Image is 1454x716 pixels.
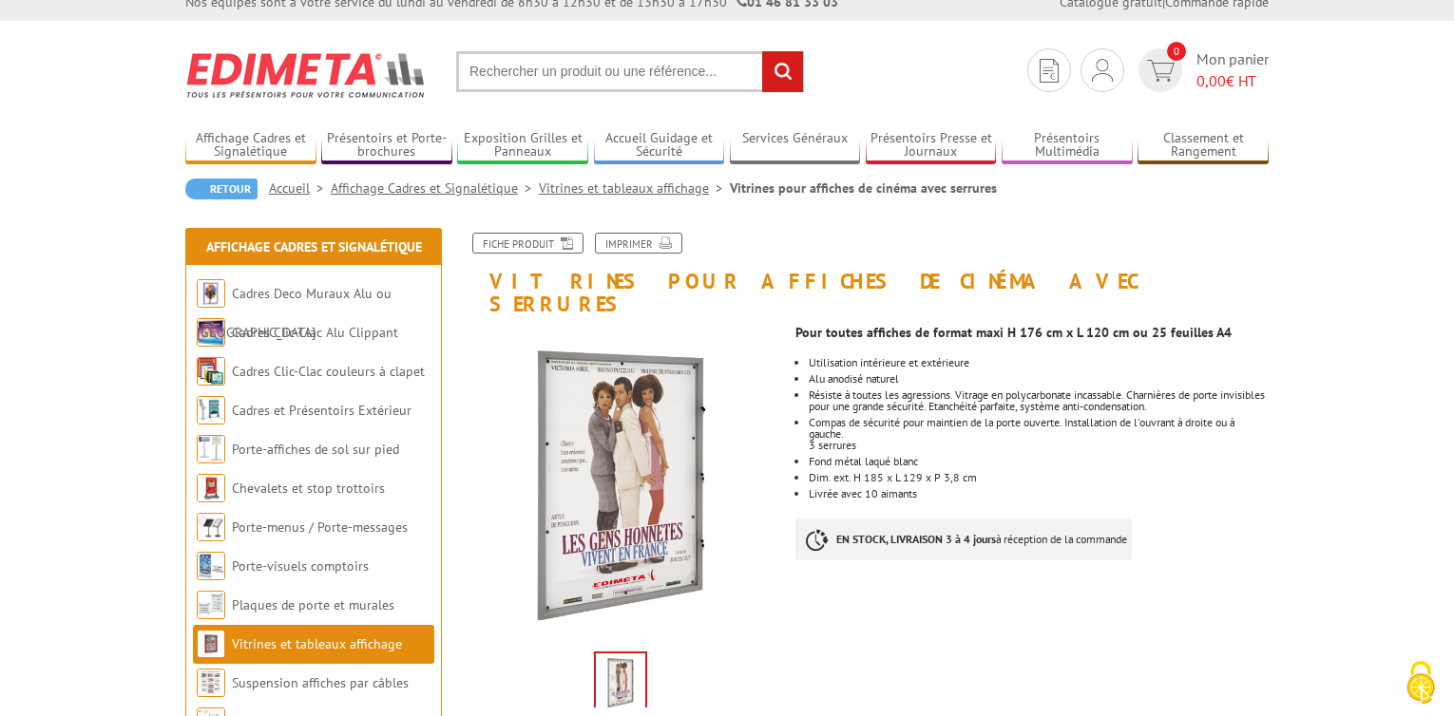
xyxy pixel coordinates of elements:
[809,472,1269,483] li: Dim. ext. H 185 x L 129 x P 3,8 cm
[457,130,588,161] a: Exposition Grilles et Panneaux
[232,441,399,458] a: Porte-affiches de sol sur pied
[1138,130,1269,161] a: Classement et Rangement
[594,130,725,161] a: Accueil Guidage et Sécurité
[185,40,428,110] img: Edimeta
[1397,659,1444,707] img: Cookies (fenêtre modale)
[1196,71,1226,90] span: 0,00
[197,279,225,308] img: Cadres Deco Muraux Alu ou Bois
[232,363,425,380] a: Cadres Clic-Clac couleurs à clapet
[232,480,385,497] a: Chevalets et stop trottoirs
[809,389,1269,412] li: Résiste à toutes les agressions. Vitrage en polycarbonate incassable. Charnières de porte invisib...
[197,552,225,580] img: Porte-visuels comptoirs
[232,596,394,613] a: Plaques de porte et murales
[185,130,316,161] a: Affichage Cadres et Signalétique
[596,653,645,712] img: vitrines_d_affichage_214518_1.jpg
[1134,48,1269,92] a: devis rapide 0 Mon panier 0,00€ HT
[331,179,539,197] a: Affichage Cadres et Signalétique
[1002,130,1133,161] a: Présentoirs Multimédia
[232,324,398,341] a: Cadres Clic-Clac Alu Clippant
[762,51,803,92] input: rechercher
[269,179,331,197] a: Accueil
[809,417,1269,451] li: Compas de sécurité pour maintien de la porte ouverte. Installation de l'ouvrant à droite ou à gau...
[1167,42,1186,61] span: 0
[809,357,1269,368] li: Utilisation intérieure et extérieure
[197,591,225,619] img: Plaques de porte et murales
[836,532,996,546] strong: EN STOCK, LIVRAISON 3 à 4 jours
[456,51,804,92] input: Rechercher un produit ou une référence...
[730,130,861,161] a: Services Généraux
[1196,48,1269,92] span: Mon panier
[1147,60,1175,82] img: devis rapide
[1196,70,1269,92] span: € HT
[809,373,1269,385] li: Alu anodisé naturel
[232,402,411,419] a: Cadres et Présentoirs Extérieur
[809,456,1269,467] li: Fond métal laqué blanc
[809,488,1269,499] li: Livrée avec 10 aimants
[197,474,225,502] img: Chevalets et stop trottoirs
[232,674,409,691] a: Suspension affiches par câbles
[232,518,408,536] a: Porte-menus / Porte-messages
[539,179,730,197] a: Vitrines et tableaux affichage
[185,179,258,199] a: Retour
[795,327,1269,338] p: Pour toutes affiches de format maxi H 176 cm x L 120 cm ou 25 feuilles A4
[472,233,584,254] a: Fiche produit
[1092,59,1113,82] img: devis rapide
[232,557,369,575] a: Porte-visuels comptoirs
[595,233,682,254] a: Imprimer
[197,630,225,658] img: Vitrines et tableaux affichage
[1387,651,1454,716] button: Cookies (fenêtre modale)
[197,285,392,341] a: Cadres Deco Muraux Alu ou [GEOGRAPHIC_DATA]
[197,357,225,386] img: Cadres Clic-Clac couleurs à clapet
[197,513,225,541] img: Porte-menus / Porte-messages
[206,238,422,255] a: Affichage Cadres et Signalétique
[447,233,1283,315] h1: Vitrines pour affiches de cinéma avec serrures
[461,325,781,645] img: vitrines_d_affichage_214518_1.jpg
[321,130,452,161] a: Présentoirs et Porte-brochures
[795,518,1132,560] p: à réception de la commande
[730,179,997,198] li: Vitrines pour affiches de cinéma avec serrures
[232,635,402,652] a: Vitrines et tableaux affichage
[1040,59,1059,83] img: devis rapide
[197,435,225,463] img: Porte-affiches de sol sur pied
[197,396,225,424] img: Cadres et Présentoirs Extérieur
[866,130,997,161] a: Présentoirs Presse et Journaux
[197,669,225,697] img: Suspension affiches par câbles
